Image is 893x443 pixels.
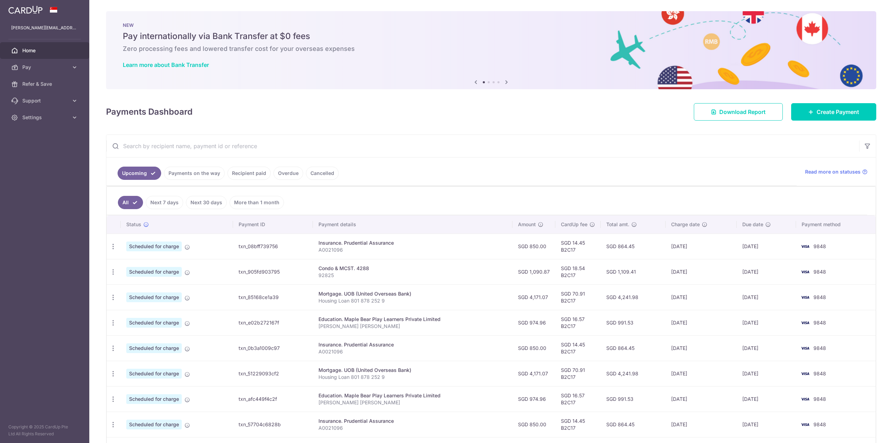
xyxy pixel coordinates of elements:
[233,335,313,361] td: txn_0b3a1009c97
[737,412,796,437] td: [DATE]
[817,108,859,116] span: Create Payment
[318,323,507,330] p: [PERSON_NAME] [PERSON_NAME]
[22,64,68,71] span: Pay
[737,259,796,284] td: [DATE]
[601,259,666,284] td: SGD 1,109.41
[318,290,507,297] div: Mortgage. UOB (United Overseas Bank)
[126,267,182,277] span: Scheduled for charge
[512,234,555,259] td: SGD 850.00
[233,259,313,284] td: txn_905fd903795
[146,196,183,209] a: Next 7 days
[318,272,507,279] p: 92825
[813,269,826,275] span: 9848
[666,386,737,412] td: [DATE]
[22,97,68,104] span: Support
[318,265,507,272] div: Condo & MCST. 4288
[126,343,182,353] span: Scheduled for charge
[555,361,601,386] td: SGD 70.91 B2C17
[22,114,68,121] span: Settings
[601,234,666,259] td: SGD 864.45
[164,167,225,180] a: Payments on the way
[233,361,313,386] td: txn_51229093cf2
[512,284,555,310] td: SGD 4,171.07
[798,319,812,327] img: Bank Card
[555,335,601,361] td: SGD 14.45 B2C17
[233,234,313,259] td: txn_08bff739756
[518,221,536,228] span: Amount
[123,61,209,68] a: Learn more about Bank Transfer
[666,284,737,310] td: [DATE]
[813,371,826,376] span: 9848
[796,215,876,234] th: Payment method
[813,294,826,300] span: 9848
[798,268,812,276] img: Bank Card
[123,45,860,53] h6: Zero processing fees and lowered transfer cost for your overseas expenses
[126,369,182,379] span: Scheduled for charge
[737,284,796,310] td: [DATE]
[742,221,763,228] span: Due date
[186,196,227,209] a: Next 30 days
[318,239,507,246] div: Insurance. Prudential Assurance
[798,395,812,403] img: Bank Card
[737,234,796,259] td: [DATE]
[118,167,161,180] a: Upcoming
[805,168,861,175] span: Read more on statuses
[719,108,766,116] span: Download Report
[273,167,303,180] a: Overdue
[512,335,555,361] td: SGD 850.00
[512,412,555,437] td: SGD 850.00
[106,106,193,118] h4: Payments Dashboard
[318,246,507,253] p: A0021096
[601,310,666,335] td: SGD 991.53
[798,420,812,429] img: Bank Card
[233,386,313,412] td: txn_afc449f4c2f
[666,234,737,259] td: [DATE]
[601,386,666,412] td: SGD 991.53
[561,221,587,228] span: CardUp fee
[555,284,601,310] td: SGD 70.91 B2C17
[798,242,812,251] img: Bank Card
[318,348,507,355] p: A0021096
[233,284,313,310] td: txn_85168ce1a39
[233,310,313,335] td: txn_e02b272167f
[318,367,507,374] div: Mortgage. UOB (United Overseas Bank)
[737,310,796,335] td: [DATE]
[555,259,601,284] td: SGD 18.54 B2C17
[601,361,666,386] td: SGD 4,241.98
[126,318,182,328] span: Scheduled for charge
[737,335,796,361] td: [DATE]
[555,234,601,259] td: SGD 14.45 B2C17
[126,292,182,302] span: Scheduled for charge
[813,396,826,402] span: 9848
[106,11,876,89] img: Bank transfer banner
[126,221,141,228] span: Status
[106,135,859,157] input: Search by recipient name, payment id or reference
[666,361,737,386] td: [DATE]
[318,399,507,406] p: [PERSON_NAME] [PERSON_NAME]
[601,335,666,361] td: SGD 864.45
[798,293,812,301] img: Bank Card
[601,284,666,310] td: SGD 4,241.98
[555,310,601,335] td: SGD 16.57 B2C17
[666,335,737,361] td: [DATE]
[318,341,507,348] div: Insurance. Prudential Assurance
[123,31,860,42] h5: Pay internationally via Bank Transfer at $0 fees
[318,425,507,431] p: A0021096
[318,297,507,304] p: Housing Loan 801 878 252 9
[126,420,182,429] span: Scheduled for charge
[791,103,876,121] a: Create Payment
[318,374,507,381] p: Housing Loan 801 878 252 9
[22,81,68,87] span: Refer & Save
[512,310,555,335] td: SGD 974.96
[813,421,826,427] span: 9848
[123,22,860,28] p: NEW
[805,168,868,175] a: Read more on statuses
[11,24,78,31] p: [PERSON_NAME][EMAIL_ADDRESS][DOMAIN_NAME]
[512,361,555,386] td: SGD 4,171.07
[666,412,737,437] td: [DATE]
[737,361,796,386] td: [DATE]
[126,242,182,251] span: Scheduled for charge
[813,345,826,351] span: 9848
[318,392,507,399] div: Education. Maple Bear Play Learners Private Limited
[601,412,666,437] td: SGD 864.45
